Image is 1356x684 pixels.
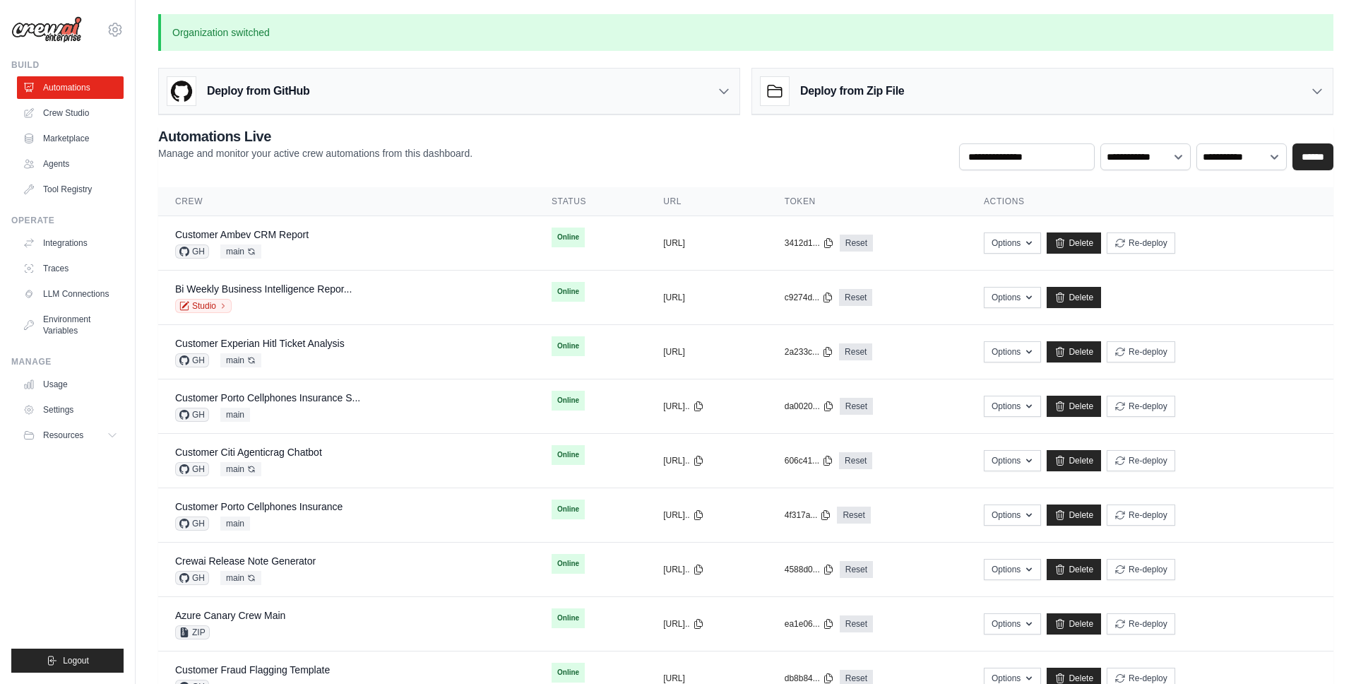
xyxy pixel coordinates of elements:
span: ZIP [175,625,210,639]
h3: Deploy from Zip File [800,83,904,100]
span: Logout [63,655,89,666]
span: Online [552,500,585,519]
th: Crew [158,187,535,216]
p: Manage and monitor your active crew automations from this dashboard. [158,146,472,160]
span: GH [175,408,209,422]
h3: Deploy from GitHub [207,83,309,100]
span: Online [552,663,585,683]
span: main [220,353,261,367]
button: 4f317a... [785,509,832,521]
a: Delete [1047,505,1101,526]
span: Online [552,282,585,302]
a: Studio [175,299,232,313]
span: GH [175,462,209,476]
a: Marketplace [17,127,124,150]
a: Delete [1047,613,1101,635]
button: Options [984,341,1041,362]
span: Resources [43,430,83,441]
a: Reset [840,398,873,415]
img: Logo [11,16,82,43]
th: URL [646,187,768,216]
button: Options [984,505,1041,526]
span: GH [175,244,209,259]
th: Token [768,187,967,216]
button: 4588d0... [785,564,834,575]
span: Online [552,228,585,247]
a: Reset [840,561,873,578]
a: Azure Canary Crew Main [175,610,285,621]
a: Tool Registry [17,178,124,201]
a: Customer Ambev CRM Report [175,229,309,240]
a: Delete [1047,287,1101,308]
div: Build [11,59,124,71]
a: Integrations [17,232,124,254]
span: GH [175,571,209,585]
span: main [220,244,261,259]
span: main [220,517,250,531]
th: Status [535,187,646,216]
span: Online [552,554,585,574]
span: GH [175,353,209,367]
a: Environment Variables [17,308,124,342]
div: Operate [11,215,124,226]
a: Usage [17,373,124,396]
a: Delete [1047,396,1101,417]
button: db8b84... [785,673,834,684]
a: Delete [1047,559,1101,580]
button: Resources [17,424,124,447]
th: Actions [967,187,1333,216]
button: c9274d... [785,292,833,303]
button: Re-deploy [1107,559,1175,580]
a: Agents [17,153,124,175]
a: Reset [837,507,870,524]
button: Re-deploy [1107,613,1175,635]
a: Customer Fraud Flagging Template [175,664,330,676]
button: Re-deploy [1107,505,1175,526]
button: da0020... [785,401,834,412]
a: Settings [17,399,124,421]
span: Online [552,608,585,628]
a: Traces [17,257,124,280]
a: Reset [839,289,872,306]
button: 2a233c... [785,346,833,358]
a: Reset [840,615,873,632]
button: Re-deploy [1107,341,1175,362]
button: Options [984,613,1041,635]
span: main [220,571,261,585]
span: GH [175,517,209,531]
a: Customer Porto Cellphones Insurance [175,501,343,512]
a: Reset [840,235,873,252]
a: Delete [1047,232,1101,254]
a: LLM Connections [17,283,124,305]
button: Re-deploy [1107,396,1175,417]
span: main [220,462,261,476]
a: Reset [839,343,872,360]
button: Options [984,559,1041,580]
button: Logout [11,649,124,673]
button: 3412d1... [785,237,834,249]
span: Online [552,336,585,356]
p: Organization switched [158,14,1333,51]
button: 606c41... [785,455,833,466]
h2: Automations Live [158,126,472,146]
button: Options [984,450,1041,471]
a: Delete [1047,341,1101,362]
span: Online [552,391,585,411]
a: Reset [839,452,872,469]
button: Re-deploy [1107,450,1175,471]
button: Options [984,396,1041,417]
button: Options [984,232,1041,254]
button: Options [984,287,1041,308]
a: Customer Experian Hitl Ticket Analysis [175,338,345,349]
div: Manage [11,356,124,367]
a: Customer Citi Agenticrag Chatbot [175,447,322,458]
a: Delete [1047,450,1101,471]
span: Online [552,445,585,465]
img: GitHub Logo [167,77,196,105]
button: ea1e06... [785,618,834,630]
button: Re-deploy [1107,232,1175,254]
a: Automations [17,76,124,99]
a: Bi Weekly Business Intelligence Repor... [175,283,352,295]
span: main [220,408,250,422]
a: Crew Studio [17,102,124,124]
